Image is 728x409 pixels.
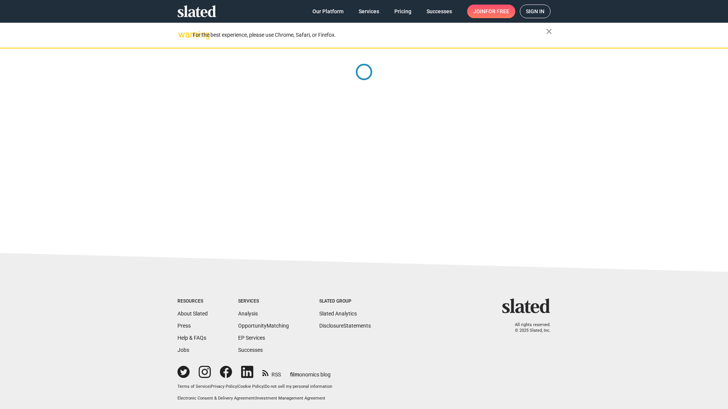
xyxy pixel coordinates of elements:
[312,5,344,18] span: Our Platform
[177,347,189,353] a: Jobs
[306,5,350,18] a: Our Platform
[238,311,258,317] a: Analysis
[319,311,357,317] a: Slated Analytics
[520,5,551,18] a: Sign in
[177,298,208,304] div: Resources
[290,365,331,378] a: filmonomics blog
[238,323,289,329] a: OpportunityMatching
[319,298,371,304] div: Slated Group
[420,5,458,18] a: Successes
[526,5,544,18] span: Sign in
[485,5,509,18] span: for free
[353,5,385,18] a: Services
[238,384,264,389] a: Cookie Policy
[319,323,371,329] a: DisclosureStatements
[544,27,554,36] mat-icon: close
[262,367,281,378] a: RSS
[359,5,379,18] span: Services
[237,384,238,389] span: |
[193,30,546,40] div: For the best experience, please use Chrome, Safari, or Firefox.
[264,384,265,389] span: |
[177,396,255,401] a: Electronic Consent & Delivery Agreement
[507,322,551,333] p: All rights reserved. © 2025 Slated, Inc.
[427,5,452,18] span: Successes
[178,30,187,39] mat-icon: warning
[177,323,191,329] a: Press
[394,5,411,18] span: Pricing
[290,372,299,378] span: film
[177,311,208,317] a: About Slated
[211,384,237,389] a: Privacy Policy
[467,5,515,18] a: Joinfor free
[177,335,206,341] a: Help & FAQs
[265,384,332,390] button: Do not sell my personal information
[238,298,289,304] div: Services
[177,384,210,389] a: Terms of Service
[473,5,509,18] span: Join
[238,347,263,353] a: Successes
[255,396,256,401] span: |
[256,396,325,401] a: Investment Management Agreement
[388,5,417,18] a: Pricing
[238,335,265,341] a: EP Services
[210,384,211,389] span: |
